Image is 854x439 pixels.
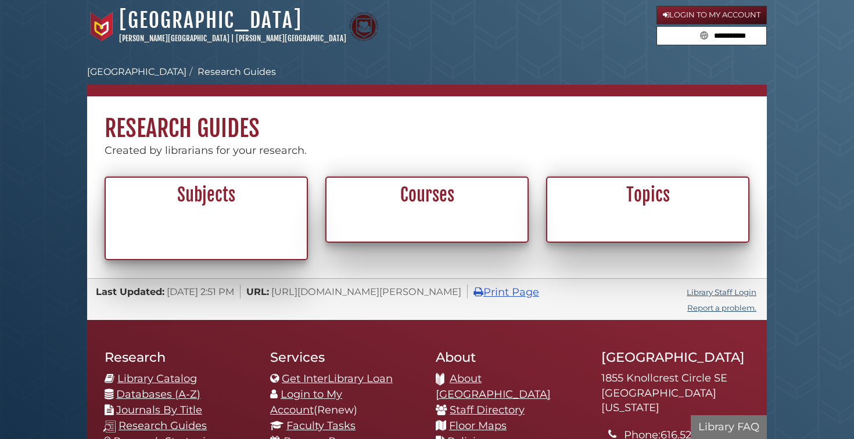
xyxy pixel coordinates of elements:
[697,27,712,42] button: Search
[282,372,393,385] a: Get InterLibrary Loan
[246,286,269,297] span: URL:
[333,184,521,206] h2: Courses
[119,8,302,33] a: [GEOGRAPHIC_DATA]
[436,372,551,401] a: About [GEOGRAPHIC_DATA]
[691,415,767,439] button: Library FAQ
[601,349,749,365] h2: [GEOGRAPHIC_DATA]
[87,65,767,96] nav: breadcrumb
[436,349,584,365] h2: About
[449,419,507,432] a: Floor Maps
[105,349,253,365] h2: Research
[687,287,756,297] a: Library Staff Login
[286,419,356,432] a: Faculty Tasks
[270,349,418,365] h2: Services
[112,184,300,206] h2: Subjects
[103,420,116,433] img: research-guides-icon-white_37x37.png
[473,286,539,298] a: Print Page
[271,286,461,297] span: [URL][DOMAIN_NAME][PERSON_NAME]
[270,388,342,416] a: Login to My Account
[198,66,276,77] a: Research Guides
[116,388,200,401] a: Databases (A-Z)
[119,34,229,43] a: [PERSON_NAME][GEOGRAPHIC_DATA]
[105,144,307,157] span: Created by librarians for your research.
[87,12,116,41] img: Calvin University
[473,287,483,297] i: Print Page
[270,387,418,418] li: (Renew)
[554,184,742,206] h2: Topics
[656,6,767,24] a: Login to My Account
[450,404,525,416] a: Staff Directory
[231,34,234,43] span: |
[96,286,164,297] span: Last Updated:
[117,372,197,385] a: Library Catalog
[167,286,234,297] span: [DATE] 2:51 PM
[656,26,767,46] form: Search library guides, policies, and FAQs.
[601,371,749,416] address: 1855 Knollcrest Circle SE [GEOGRAPHIC_DATA][US_STATE]
[87,66,186,77] a: [GEOGRAPHIC_DATA]
[119,419,207,432] a: Research Guides
[349,12,378,41] img: Calvin Theological Seminary
[87,96,767,143] h1: Research Guides
[236,34,346,43] a: [PERSON_NAME][GEOGRAPHIC_DATA]
[687,303,756,312] a: Report a problem.
[116,404,202,416] a: Journals By Title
